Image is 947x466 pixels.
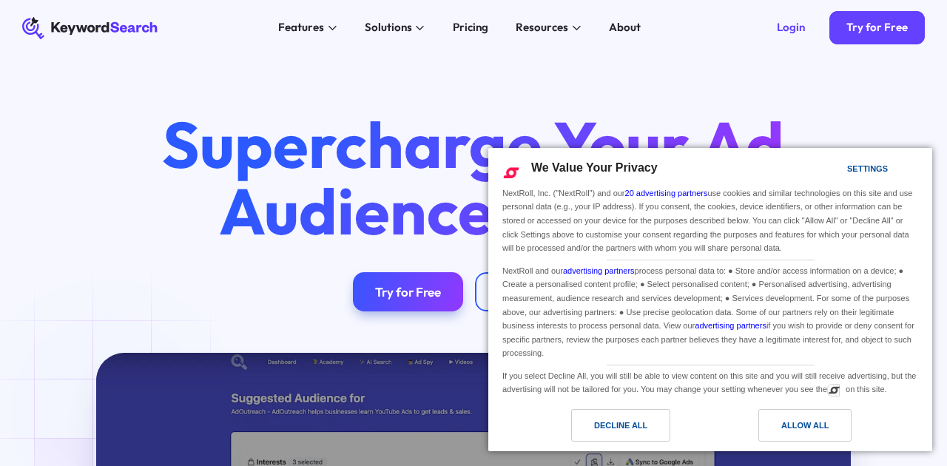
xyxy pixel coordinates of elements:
a: Settings [821,157,857,184]
span: We Value Your Privacy [531,161,658,174]
div: Solutions [365,19,412,36]
a: Try for Free [829,11,924,44]
div: Features [278,19,324,36]
a: About [601,17,650,39]
div: Decline All [594,417,647,433]
div: If you select Decline All, you will still be able to view content on this site and you will still... [499,365,921,398]
a: Decline All [497,409,710,449]
a: Allow All [710,409,923,449]
a: advertising partners [695,321,766,330]
div: Try for Free [846,21,908,35]
a: Try for Free [353,272,463,311]
div: Allow All [781,417,829,433]
div: Pricing [453,19,488,36]
a: Pricing [444,17,496,39]
a: advertising partners [563,266,635,275]
a: 20 advertising partners [625,189,708,197]
div: About [609,19,641,36]
div: NextRoll and our process personal data to: ● Store and/or access information on a device; ● Creat... [499,260,921,362]
div: Try for Free [375,284,441,300]
a: Login [760,11,821,44]
div: Resources [516,19,568,36]
h1: Supercharge Your Ad Audiences [138,112,809,244]
div: Login [777,21,805,35]
div: NextRoll, Inc. ("NextRoll") and our use cookies and similar technologies on this site and use per... [499,185,921,257]
div: Settings [847,161,888,177]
